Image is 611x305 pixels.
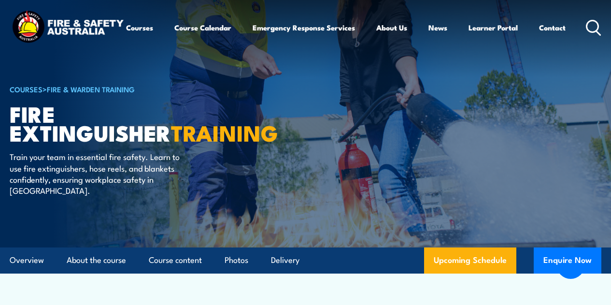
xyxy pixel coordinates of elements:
a: Learner Portal [469,16,518,39]
a: About Us [376,16,407,39]
p: Train your team in essential fire safety. Learn to use fire extinguishers, hose reels, and blanke... [10,151,186,196]
button: Enquire Now [534,247,601,274]
a: Delivery [271,247,299,273]
a: COURSES [10,84,43,94]
a: News [428,16,447,39]
a: Course Calendar [174,16,231,39]
a: Courses [126,16,153,39]
a: Contact [539,16,566,39]
a: Overview [10,247,44,273]
h1: Fire Extinguisher [10,104,248,142]
a: About the course [67,247,126,273]
a: Photos [225,247,248,273]
a: Fire & Warden Training [47,84,135,94]
a: Emergency Response Services [253,16,355,39]
a: Upcoming Schedule [424,247,516,274]
h6: > [10,83,248,95]
strong: TRAINING [171,116,278,149]
a: Course content [149,247,202,273]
